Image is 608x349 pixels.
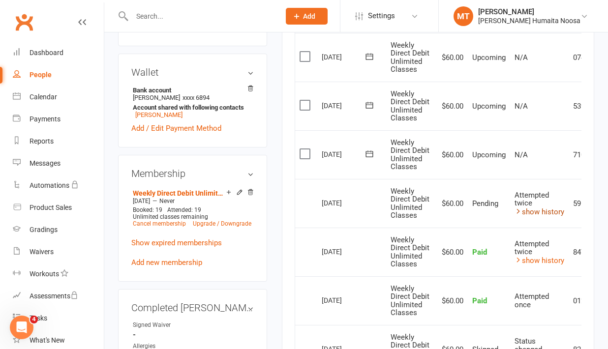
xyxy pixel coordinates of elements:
[391,187,429,220] span: Weekly Direct Debit Unlimited Classes
[129,9,273,23] input: Search...
[391,235,429,269] span: Weekly Direct Debit Unlimited Classes
[478,7,580,16] div: [PERSON_NAME]
[391,138,429,172] span: Weekly Direct Debit Unlimited Classes
[30,204,72,211] div: Product Sales
[515,53,528,62] span: N/A
[10,316,33,339] iframe: Intercom live chat
[131,67,254,78] h3: Wallet
[515,102,528,111] span: N/A
[131,238,222,247] a: Show expired memberships
[30,93,57,101] div: Calendar
[515,239,549,257] span: Attempted twice
[472,150,506,159] span: Upcoming
[322,244,367,259] div: [DATE]
[130,197,254,205] div: —
[182,94,210,101] span: xxxx 6894
[515,207,564,216] a: show history
[13,263,104,285] a: Workouts
[569,82,606,130] td: 5397310
[131,85,254,120] li: [PERSON_NAME]
[30,270,59,278] div: Workouts
[13,108,104,130] a: Payments
[391,284,429,318] span: Weekly Direct Debit Unlimited Classes
[133,189,226,197] a: Weekly Direct Debit Unlimited Classes
[515,256,564,265] a: show history
[131,258,202,267] a: Add new membership
[13,241,104,263] a: Waivers
[286,8,328,25] button: Add
[13,152,104,174] a: Messages
[30,292,78,300] div: Assessments
[133,330,254,339] strong: -
[30,226,58,233] div: Gradings
[322,146,367,162] div: [DATE]
[515,191,549,208] span: Attempted twice
[131,302,254,313] h3: Completed [PERSON_NAME] Humaita Noosa Waiver
[30,181,69,189] div: Automations
[434,276,468,325] td: $60.00
[13,86,104,108] a: Calendar
[131,168,254,179] h3: Membership
[515,292,549,309] span: Attempted once
[13,219,104,241] a: Gradings
[30,314,47,322] div: Tasks
[13,197,104,219] a: Product Sales
[30,248,54,256] div: Waivers
[133,198,150,204] span: [DATE]
[30,159,61,167] div: Messages
[391,89,429,123] span: Weekly Direct Debit Unlimited Classes
[159,198,175,204] span: Never
[569,130,606,179] td: 7107083
[472,296,487,305] span: Paid
[30,49,63,57] div: Dashboard
[478,16,580,25] div: [PERSON_NAME] Humaita Noosa
[454,6,473,26] div: MT
[472,199,498,208] span: Pending
[303,12,315,20] span: Add
[133,213,208,220] span: Unlimited classes remaining
[30,137,54,145] div: Reports
[434,33,468,82] td: $60.00
[133,220,186,227] a: Cancel membership
[135,111,182,118] a: [PERSON_NAME]
[193,220,251,227] a: Upgrade / Downgrade
[569,276,606,325] td: 0124050
[322,195,367,210] div: [DATE]
[515,150,528,159] span: N/A
[30,71,52,79] div: People
[322,98,367,113] div: [DATE]
[133,206,162,213] span: Booked: 19
[131,122,221,134] a: Add / Edit Payment Method
[368,5,395,27] span: Settings
[13,42,104,64] a: Dashboard
[434,130,468,179] td: $60.00
[30,316,38,323] span: 4
[12,10,36,34] a: Clubworx
[167,206,201,213] span: Attended: 19
[322,292,367,308] div: [DATE]
[133,104,249,111] strong: Account shared with following contacts
[391,41,429,74] span: Weekly Direct Debit Unlimited Classes
[569,33,606,82] td: 0743409
[322,49,367,64] div: [DATE]
[30,336,65,344] div: What's New
[569,179,606,228] td: 5919199
[472,53,506,62] span: Upcoming
[472,102,506,111] span: Upcoming
[13,174,104,197] a: Automations
[434,82,468,130] td: $60.00
[434,179,468,228] td: $60.00
[434,228,468,276] td: $60.00
[13,285,104,307] a: Assessments
[13,130,104,152] a: Reports
[13,64,104,86] a: People
[133,87,249,94] strong: Bank account
[30,115,61,123] div: Payments
[13,307,104,329] a: Tasks
[569,228,606,276] td: 8471969
[472,248,487,257] span: Paid
[133,320,214,330] div: Signed Waiver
